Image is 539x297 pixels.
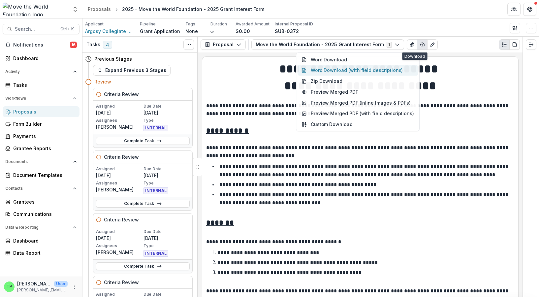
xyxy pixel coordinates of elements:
[96,117,142,123] p: Assignees
[7,284,12,289] div: Tom Pappas
[13,108,74,115] div: Proposals
[523,3,536,16] button: Get Help
[104,91,139,98] h5: Criteria Review
[96,109,142,116] p: [DATE]
[96,262,190,270] a: Complete Task
[13,42,70,48] span: Notifications
[526,39,536,50] button: Expand right
[3,118,79,129] a: Form Builder
[140,21,156,27] p: Pipeline
[210,28,214,35] p: ∞
[3,156,79,167] button: Open Documents
[103,41,112,49] span: 4
[70,42,77,48] span: 16
[143,243,190,249] p: Type
[13,237,74,244] div: Dashboard
[96,123,142,130] p: [PERSON_NAME]
[3,40,79,50] button: Notifications16
[85,4,267,14] nav: breadcrumb
[507,3,521,16] button: Partners
[96,180,142,186] p: Assignees
[96,172,142,179] p: [DATE]
[3,222,79,233] button: Open Data & Reporting
[3,247,79,258] a: Data Report
[143,166,190,172] p: Due Date
[143,180,190,186] p: Type
[3,53,79,64] a: Dashboard
[3,24,79,34] button: Search...
[3,3,68,16] img: Move the World Foundation logo
[143,187,168,194] span: INTERNAL
[143,250,168,257] span: INTERNAL
[3,209,79,219] a: Communications
[140,28,180,35] p: Grant Application
[143,235,190,242] p: [DATE]
[3,196,79,207] a: Grantees
[70,283,78,291] button: More
[5,96,70,101] span: Workflows
[96,249,142,256] p: [PERSON_NAME]
[183,39,194,50] button: Toggle View Cancelled Tasks
[3,66,79,77] button: Open Activity
[13,145,74,152] div: Grantee Reports
[275,21,313,27] p: Internal Proposal ID
[5,186,70,191] span: Contacts
[96,186,142,193] p: [PERSON_NAME]
[5,225,70,230] span: Data & Reporting
[88,6,111,13] div: Proposals
[427,39,438,50] button: Edit as form
[94,78,111,85] h4: Review
[275,28,299,35] p: SUB-0372
[13,211,74,217] div: Communications
[185,28,198,35] p: None
[96,166,142,172] p: Assigned
[5,69,70,74] span: Activity
[3,93,79,104] button: Open Workflows
[86,42,100,48] h3: Tasks
[17,287,68,293] p: [PERSON_NAME][EMAIL_ADDRESS][DOMAIN_NAME]
[13,249,74,256] div: Data Report
[13,55,74,62] div: Dashboard
[5,159,70,164] span: Documents
[3,170,79,181] a: Document Templates
[96,103,142,109] p: Assigned
[13,133,74,140] div: Payments
[407,39,417,50] button: View Attached Files
[104,216,139,223] h5: Criteria Review
[17,280,51,287] p: [PERSON_NAME]
[143,229,190,235] p: Due Date
[143,125,168,131] span: INTERNAL
[59,25,75,33] div: Ctrl + K
[3,131,79,142] a: Payments
[85,28,135,35] a: Argosy Collegiate Charter School Foundation
[104,153,139,160] h5: Criteria Review
[96,229,142,235] p: Assigned
[236,28,250,35] p: $0.00
[85,4,113,14] a: Proposals
[143,109,190,116] p: [DATE]
[93,65,171,76] button: Expand Previous 3 Stages
[71,3,80,16] button: Open entity switcher
[3,143,79,154] a: Grantee Reports
[85,21,104,27] p: Applicant
[96,137,190,145] a: Complete Task
[13,120,74,127] div: Form Builder
[236,21,269,27] p: Awarded Amount
[3,183,79,194] button: Open Contacts
[15,26,56,32] span: Search...
[3,106,79,117] a: Proposals
[122,6,264,13] div: 2025 - Move the World Foundation - 2025 Grant Interest Form
[143,117,190,123] p: Type
[13,82,74,88] div: Tasks
[143,103,190,109] p: Due Date
[13,198,74,205] div: Grantees
[509,39,520,50] button: PDF view
[3,80,79,90] a: Tasks
[210,21,227,27] p: Duration
[104,279,139,286] h5: Criteria Review
[251,39,404,50] button: Move the World Foundation - 2025 Grant Interest Form1
[143,172,190,179] p: [DATE]
[96,235,142,242] p: [DATE]
[185,21,195,27] p: Tags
